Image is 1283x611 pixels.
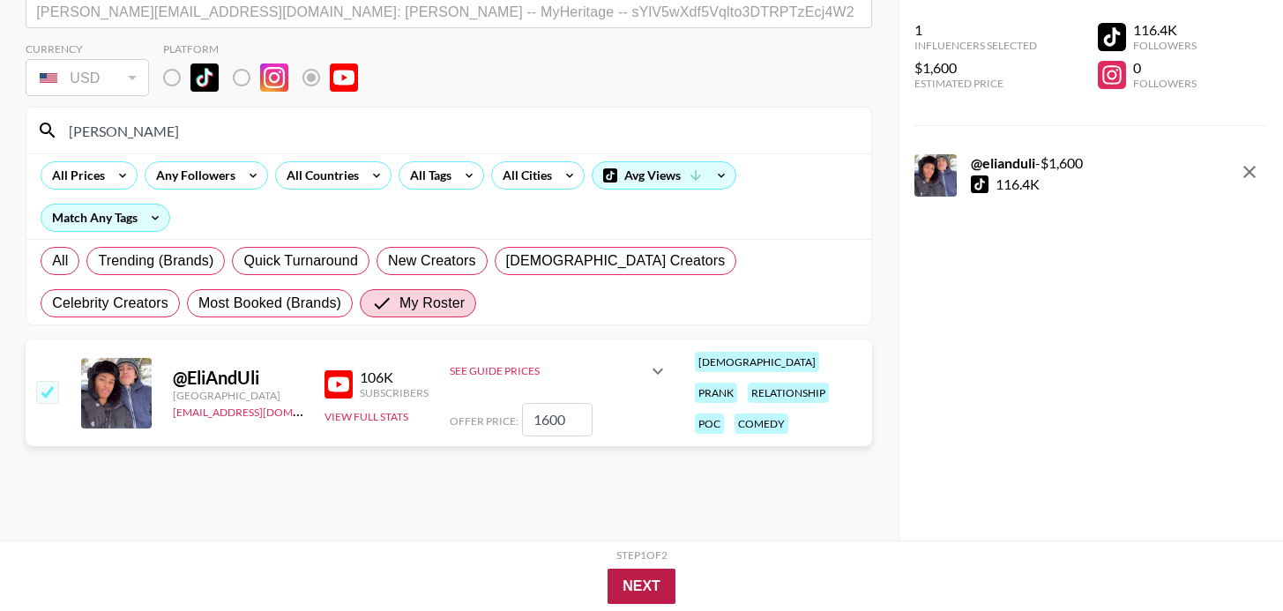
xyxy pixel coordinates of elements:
span: Quick Turnaround [243,250,358,272]
img: YouTube [324,370,353,399]
a: [EMAIL_ADDRESS][DOMAIN_NAME] [173,402,350,419]
div: All Tags [399,162,455,189]
input: 5,000 [522,403,593,436]
div: prank [695,383,737,403]
button: Next [608,569,675,604]
div: Followers [1133,77,1197,90]
div: Remove selected talent to change your currency [26,56,149,100]
div: Step 1 of 2 [616,548,668,562]
div: 106K [360,369,429,386]
div: Platform [163,42,372,56]
div: Influencers Selected [914,39,1037,52]
button: View Full Stats [324,410,408,423]
div: All Cities [492,162,556,189]
div: 1 [914,21,1037,39]
div: Estimated Price [914,77,1037,90]
div: $1,600 [914,59,1037,77]
div: All Prices [41,162,108,189]
span: My Roster [399,293,465,314]
span: Offer Price: [450,414,518,428]
span: Celebrity Creators [52,293,168,314]
div: [DEMOGRAPHIC_DATA] [695,352,819,372]
div: Any Followers [145,162,239,189]
div: See Guide Prices [450,350,668,392]
img: YouTube [330,63,358,92]
img: TikTok [190,63,219,92]
div: Followers [1133,39,1197,52]
span: Trending (Brands) [98,250,213,272]
div: @ EliAndUli [173,367,303,389]
span: All [52,250,68,272]
div: - $ 1,600 [971,154,1083,172]
div: 116.4K [996,175,1040,193]
div: Avg Views [593,162,735,189]
div: All Countries [276,162,362,189]
div: comedy [735,414,788,434]
div: [GEOGRAPHIC_DATA] [173,389,303,402]
div: Currency [26,42,149,56]
div: Remove selected talent to change platforms [163,59,372,96]
span: [DEMOGRAPHIC_DATA] Creators [506,250,726,272]
div: relationship [748,383,829,403]
span: Most Booked (Brands) [198,293,341,314]
img: Instagram [260,63,288,92]
div: Match Any Tags [41,205,169,231]
span: New Creators [388,250,476,272]
div: Subscribers [360,386,429,399]
div: poc [695,414,724,434]
strong: @ elianduli [971,154,1035,171]
input: Search by User Name [58,116,861,145]
div: 0 [1133,59,1197,77]
div: See Guide Prices [450,364,647,377]
div: USD [29,63,145,93]
button: remove [1232,154,1267,190]
div: 116.4K [1133,21,1197,39]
